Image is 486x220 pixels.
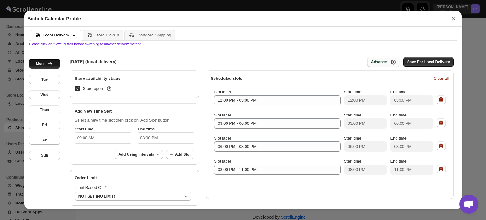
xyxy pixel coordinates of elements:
button: Standard Shipping [124,30,175,40]
div: Start time [344,112,387,129]
button: Tue [29,75,60,84]
div: End time [390,89,433,105]
button: Fri [29,121,60,129]
div: Open chat [459,195,478,214]
div: NOT SET (NO LIMIT) [78,194,115,199]
div: Slot label [214,158,340,175]
p: Limit Based On [75,184,191,192]
div: Sun [41,153,48,158]
p: Select a new time slot then click on 'Add Slot' button [75,117,195,123]
div: End time [390,158,433,175]
h3: Scheduled slots [211,75,428,82]
b: End time [138,127,155,131]
button: Thus [29,105,60,114]
button: Sun [29,151,60,160]
button: NOT SET (NO LIMIT) [75,192,191,201]
button: Advance [367,57,400,67]
span: Save For Local Delivery [407,60,450,65]
div: Mon [36,61,44,66]
span: Clear all [434,75,449,82]
span: Store open [83,85,113,92]
button: Add Using Intervals [115,150,163,159]
button: Wed [29,90,60,99]
div: Standard Shipping [136,33,171,37]
span: Add Using Intervals [118,152,154,157]
div: End time [390,112,433,129]
div: Slot label [214,135,340,152]
h5: [DATE] (local-delivery) [70,59,117,65]
div: Start time [344,135,387,152]
button: Store PickUp [83,30,123,40]
div: Local Delivery [43,33,69,37]
div: Slot label [214,89,340,105]
div: Tue [41,77,47,82]
button: Local Delivery [31,30,81,41]
button: Sat [29,136,60,145]
div: Start time [344,158,387,175]
button: Save For Local Delivery [403,57,454,67]
h2: Add New Time Slot [75,108,195,115]
div: End time [390,135,433,152]
div: Thus [40,107,49,112]
div: Start time [344,89,387,105]
div: Fri [42,123,47,128]
b: Start time [75,127,94,131]
h2: Store availability status [75,75,195,82]
span: Add Slot [175,152,190,157]
div: Wed [40,92,48,97]
div: Slot label [214,112,340,129]
h2: Bicholi Calendar Profile [28,16,81,22]
button: × [449,14,458,23]
h2: Order Limit [75,175,195,181]
div: Store PickUp [95,33,119,37]
button: Mon [29,59,60,69]
button: Clear all [430,73,453,84]
button: Add Slot [166,150,194,159]
div: Sat [41,138,47,143]
p: Please click on 'Save' button before switching to another delivery method [29,42,457,46]
div: Advance [371,60,387,65]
